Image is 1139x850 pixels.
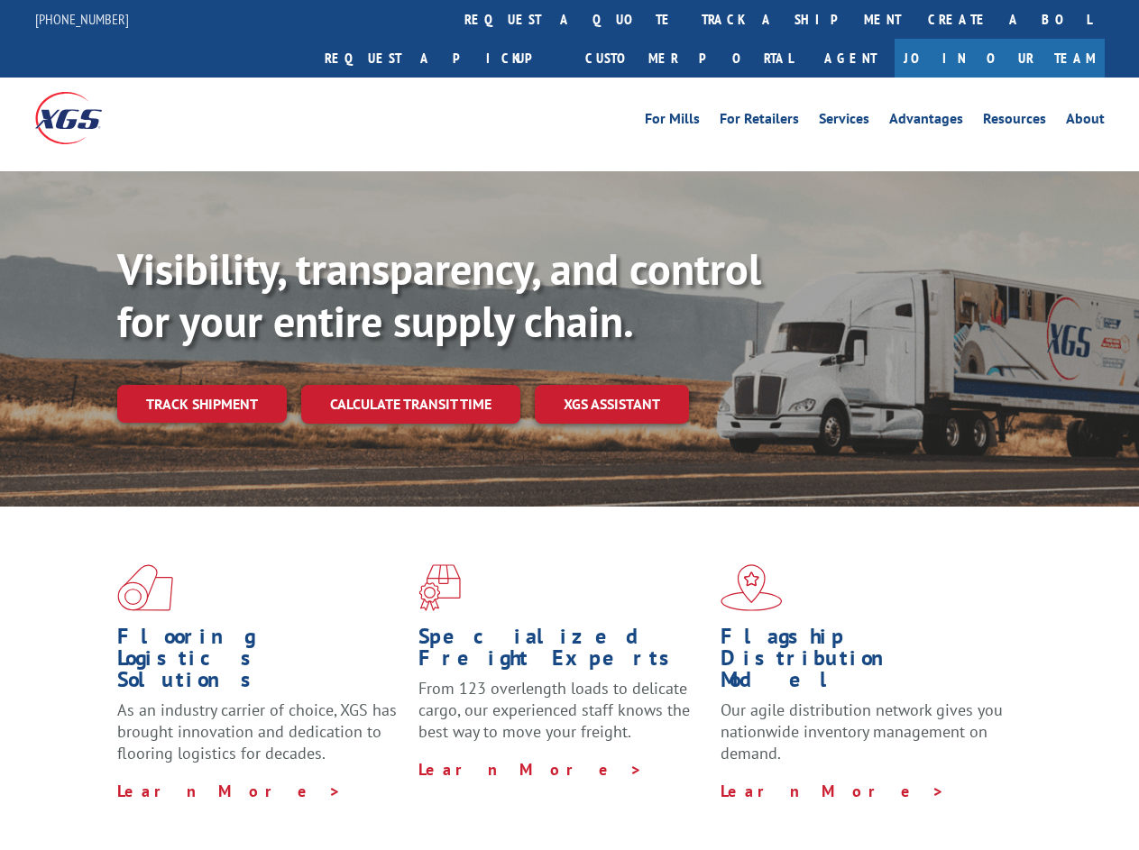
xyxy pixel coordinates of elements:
[645,112,700,132] a: For Mills
[117,564,173,611] img: xgs-icon-total-supply-chain-intelligence-red
[720,112,799,132] a: For Retailers
[117,385,287,423] a: Track shipment
[895,39,1105,78] a: Join Our Team
[572,39,806,78] a: Customer Portal
[1066,112,1105,132] a: About
[117,781,342,801] a: Learn More >
[311,39,572,78] a: Request a pickup
[117,241,761,349] b: Visibility, transparency, and control for your entire supply chain.
[418,626,706,678] h1: Specialized Freight Experts
[721,699,1003,763] span: Our agile distribution network gives you nationwide inventory management on demand.
[721,626,1008,699] h1: Flagship Distribution Model
[117,626,405,699] h1: Flooring Logistics Solutions
[819,112,869,132] a: Services
[983,112,1046,132] a: Resources
[418,564,461,611] img: xgs-icon-focused-on-flooring-red
[806,39,895,78] a: Agent
[418,759,643,780] a: Learn More >
[35,10,129,28] a: [PHONE_NUMBER]
[721,781,945,801] a: Learn More >
[535,385,689,424] a: XGS ASSISTANT
[889,112,963,132] a: Advantages
[117,699,397,763] span: As an industry carrier of choice, XGS has brought innovation and dedication to flooring logistics...
[418,678,706,758] p: From 123 overlength loads to delicate cargo, our experienced staff knows the best way to move you...
[721,564,783,611] img: xgs-icon-flagship-distribution-model-red
[301,385,520,424] a: Calculate transit time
